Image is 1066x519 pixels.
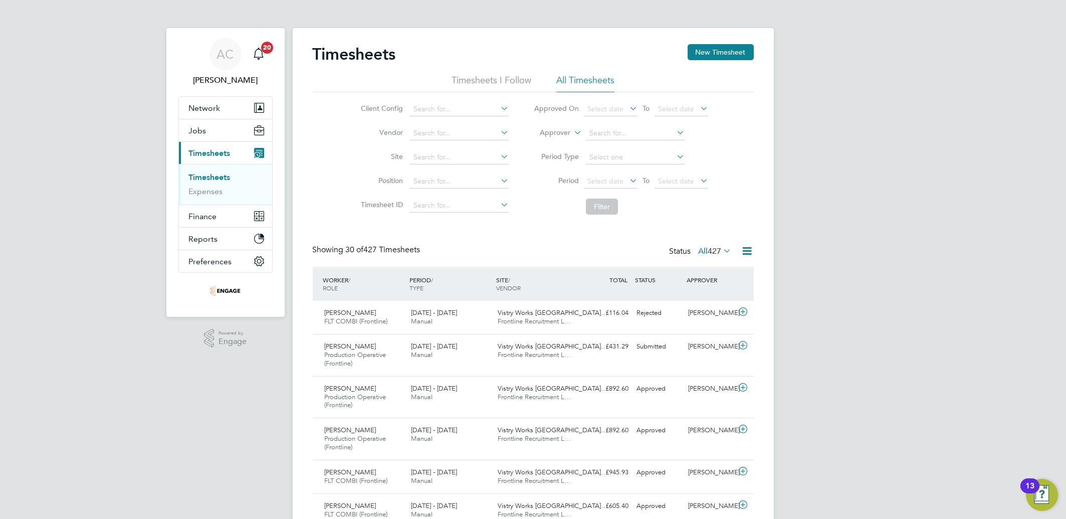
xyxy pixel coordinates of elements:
[346,245,420,255] span: 427 Timesheets
[699,246,732,256] label: All
[189,103,221,113] span: Network
[498,351,571,359] span: Frontline Recruitment L…
[684,271,736,289] div: APPROVER
[189,257,232,266] span: Preferences
[325,317,388,325] span: FLT COMBI (Frontline)
[179,250,272,272] button: Preferences
[178,74,273,86] span: Aliona Cozacenco
[587,104,623,113] span: Select date
[325,384,376,393] span: [PERSON_NAME]
[580,464,632,481] div: £945.93
[632,381,685,397] div: Approved
[498,342,607,351] span: Vistry Works [GEOGRAPHIC_DATA]…
[358,200,403,209] label: Timesheet ID
[178,283,273,299] a: Go to home page
[358,128,403,137] label: Vendor
[494,271,580,297] div: SITE
[358,152,403,161] label: Site
[411,393,433,401] span: Manual
[498,434,571,443] span: Frontline Recruitment L…
[407,271,494,297] div: PERIOD
[189,172,231,182] a: Timesheets
[189,212,217,221] span: Finance
[410,102,509,116] input: Search for...
[580,338,632,355] div: £431.29
[498,426,607,434] span: Vistry Works [GEOGRAPHIC_DATA]…
[261,42,273,54] span: 20
[346,245,364,255] span: 30 of
[639,174,653,187] span: To
[179,228,272,250] button: Reports
[498,510,571,518] span: Frontline Recruitment L…
[179,97,272,119] button: Network
[204,329,247,348] a: Powered byEngage
[358,176,403,185] label: Position
[684,498,736,514] div: [PERSON_NAME]
[349,276,351,284] span: /
[498,501,607,510] span: Vistry Works [GEOGRAPHIC_DATA]…
[658,104,694,113] span: Select date
[586,126,685,140] input: Search for...
[410,175,509,189] input: Search for...
[411,510,433,518] span: Manual
[411,434,433,443] span: Manual
[580,381,632,397] div: £892.60
[219,337,247,346] span: Engage
[325,393,386,410] span: Production Operative (Frontline)
[587,177,623,186] span: Select date
[219,329,247,337] span: Powered by
[632,271,685,289] div: STATUS
[179,205,272,227] button: Finance
[498,317,571,325] span: Frontline Recruitment L…
[313,245,422,255] div: Showing
[580,305,632,321] div: £116.04
[410,150,509,164] input: Search for...
[688,44,754,60] button: New Timesheet
[658,177,694,186] span: Select date
[498,308,607,317] span: Vistry Works [GEOGRAPHIC_DATA]…
[684,305,736,321] div: [PERSON_NAME]
[534,176,579,185] label: Period
[179,142,272,164] button: Timesheets
[632,464,685,481] div: Approved
[178,38,273,86] a: AC[PERSON_NAME]
[210,283,240,299] img: frontlinerecruitment-logo-retina.png
[496,284,521,292] span: VENDOR
[534,104,579,113] label: Approved On
[586,150,685,164] input: Select one
[556,74,614,92] li: All Timesheets
[580,498,632,514] div: £605.40
[684,381,736,397] div: [PERSON_NAME]
[431,276,433,284] span: /
[325,342,376,351] span: [PERSON_NAME]
[410,126,509,140] input: Search for...
[325,351,386,368] span: Production Operative (Frontline)
[508,276,510,284] span: /
[179,164,272,205] div: Timesheets
[189,234,218,244] span: Reports
[313,44,396,64] h2: Timesheets
[189,126,206,135] span: Jobs
[409,284,423,292] span: TYPE
[580,422,632,439] div: £892.60
[498,384,607,393] span: Vistry Works [GEOGRAPHIC_DATA]…
[452,74,531,92] li: Timesheets I Follow
[708,246,722,256] span: 427
[325,468,376,476] span: [PERSON_NAME]
[321,271,407,297] div: WORKER
[325,308,376,317] span: [PERSON_NAME]
[189,187,223,196] a: Expenses
[684,464,736,481] div: [PERSON_NAME]
[498,476,571,485] span: Frontline Recruitment L…
[1026,479,1058,511] button: Open Resource Center, 13 new notifications
[684,422,736,439] div: [PERSON_NAME]
[586,199,618,215] button: Filter
[411,384,457,393] span: [DATE] - [DATE]
[411,476,433,485] span: Manual
[411,351,433,359] span: Manual
[1025,486,1034,499] div: 13
[411,317,433,325] span: Manual
[498,393,571,401] span: Frontline Recruitment L…
[632,338,685,355] div: Submitted
[166,28,285,317] nav: Main navigation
